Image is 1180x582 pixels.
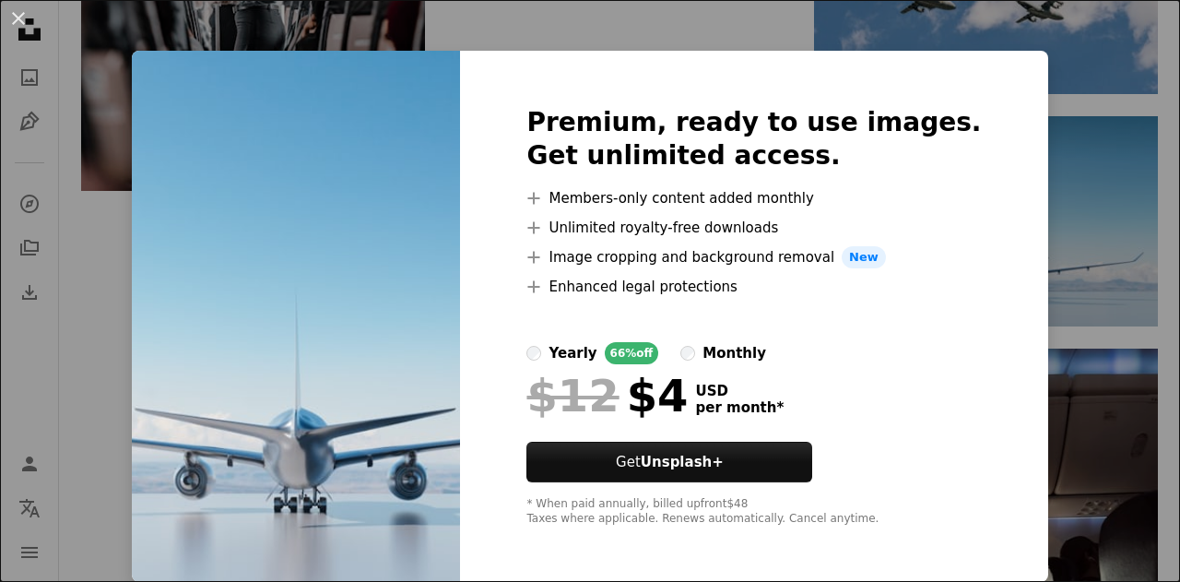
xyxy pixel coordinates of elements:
button: GetUnsplash+ [526,442,812,482]
span: New [842,246,886,268]
span: USD [695,383,784,399]
div: yearly [549,342,596,364]
div: $4 [526,372,688,420]
div: 66% off [605,342,659,364]
strong: Unsplash+ [641,454,724,470]
span: per month * [695,399,784,416]
li: Unlimited royalty-free downloads [526,217,981,239]
input: monthly [680,346,695,361]
div: * When paid annually, billed upfront $48 Taxes where applicable. Renews automatically. Cancel any... [526,497,981,527]
li: Image cropping and background removal [526,246,981,268]
div: monthly [702,342,766,364]
img: premium_photo-1678727128621-32b15259ee26 [132,51,460,582]
input: yearly66%off [526,346,541,361]
li: Members-only content added monthly [526,187,981,209]
h2: Premium, ready to use images. Get unlimited access. [526,106,981,172]
li: Enhanced legal protections [526,276,981,298]
span: $12 [526,372,619,420]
